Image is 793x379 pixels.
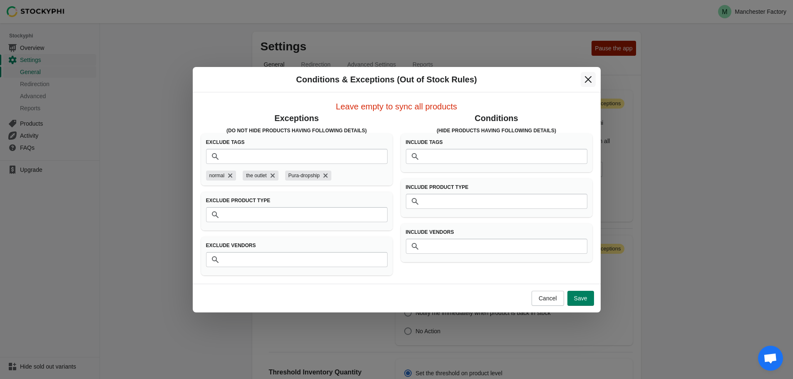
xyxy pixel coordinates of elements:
h3: Include Tags [406,139,587,146]
button: Save [567,291,594,306]
button: Close [581,72,596,87]
h3: Include Product Type [406,184,587,191]
span: the outlet [246,171,266,181]
button: Cancel [532,291,564,306]
span: Conditions & Exceptions (Out of Stock Rules) [296,75,477,84]
button: Remove Pura-dropship [321,171,330,180]
h3: Include Vendors [406,229,587,235]
span: normal [209,171,225,181]
span: Conditions [475,114,518,123]
button: Remove normal [226,171,234,180]
h3: Exclude Tags [206,139,388,146]
span: Cancel [539,295,557,302]
h3: Exclude Vendors [206,242,388,249]
div: Open chat [758,346,783,371]
span: Exceptions [274,114,319,123]
button: Remove the outlet [268,171,277,180]
span: Leave empty to sync all products [336,102,457,111]
span: Pura-dropship [288,171,320,181]
h3: Exclude Product Type [206,197,388,204]
h3: (Do Not Hide products having following details) [201,127,393,134]
span: Save [574,295,587,302]
h3: (Hide products having following details) [401,127,592,134]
